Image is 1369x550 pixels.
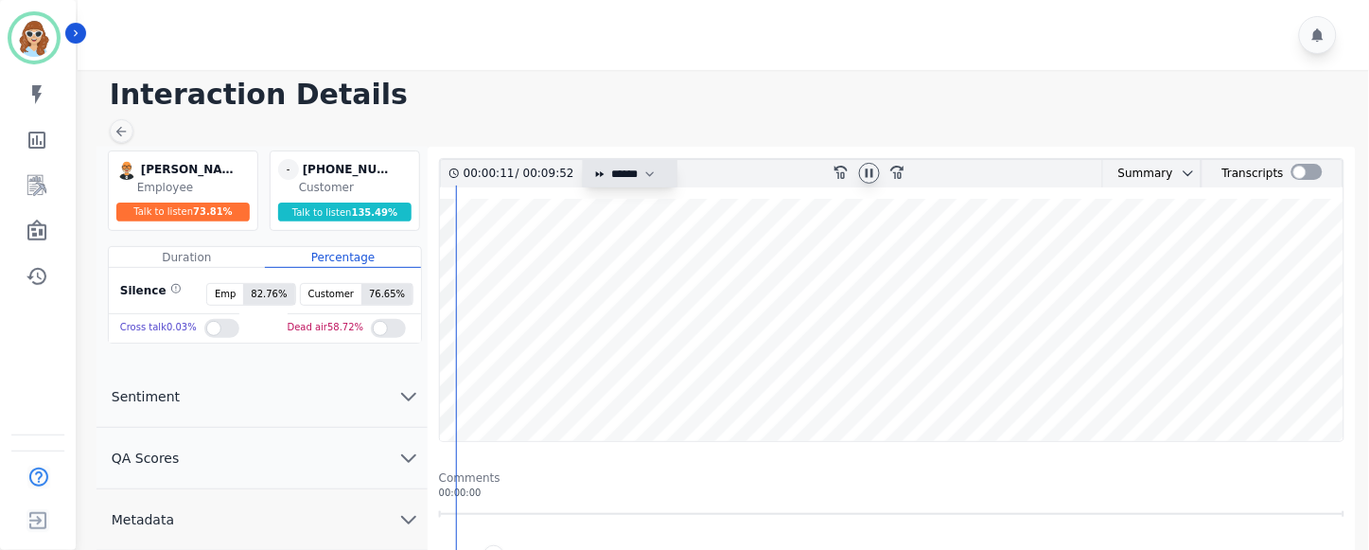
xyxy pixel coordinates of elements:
[464,160,516,187] div: 00:00:11
[97,428,428,489] button: QA Scores chevron down
[116,283,182,306] div: Silence
[243,284,294,305] span: 82.76 %
[299,180,415,195] div: Customer
[397,385,420,408] svg: chevron down
[137,180,254,195] div: Employee
[116,203,251,222] div: Talk to listen
[97,387,195,406] span: Sentiment
[141,159,236,180] div: [PERSON_NAME]
[97,366,428,428] button: Sentiment chevron down
[207,284,243,305] span: Emp
[439,486,1344,500] div: 00:00:00
[288,314,364,342] div: Dead air 58.72 %
[519,160,571,187] div: 00:09:52
[97,449,195,468] span: QA Scores
[278,159,299,180] span: -
[397,508,420,531] svg: chevron down
[352,207,398,218] span: 135.49 %
[301,284,362,305] span: Customer
[11,15,57,61] img: Bordered avatar
[303,159,397,180] div: [PHONE_NUMBER]
[110,78,1350,112] h1: Interaction Details
[97,510,189,529] span: Metadata
[1181,166,1196,181] svg: chevron down
[464,160,579,187] div: /
[109,247,265,268] div: Duration
[397,447,420,470] svg: chevron down
[1103,160,1173,187] div: Summary
[193,206,233,217] span: 73.81 %
[439,470,1344,486] div: Comments
[120,314,197,342] div: Cross talk 0.03 %
[265,247,421,268] div: Percentage
[1222,160,1284,187] div: Transcripts
[361,284,412,305] span: 76.65 %
[278,203,412,222] div: Talk to listen
[1173,166,1196,181] button: chevron down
